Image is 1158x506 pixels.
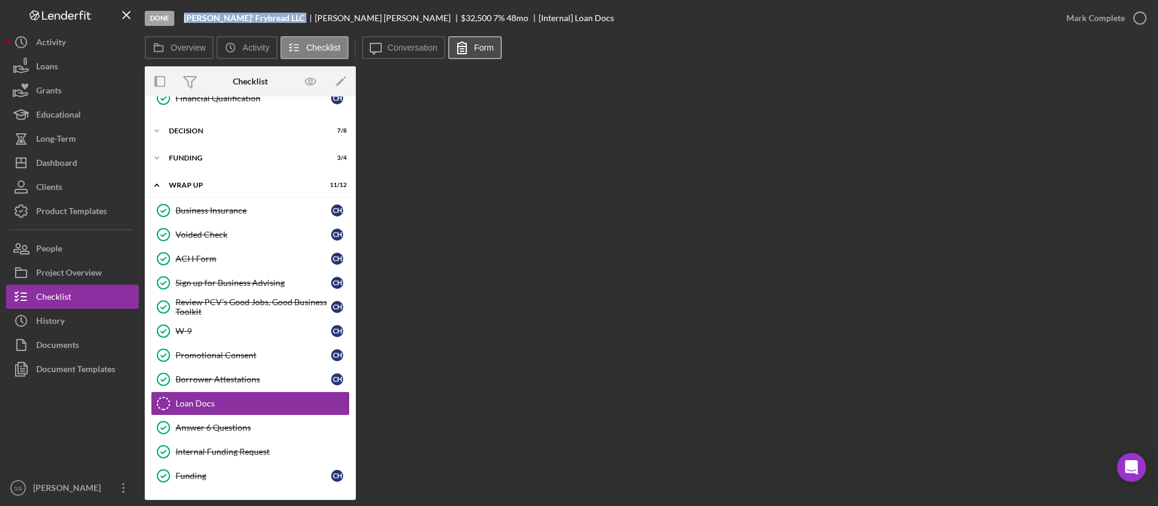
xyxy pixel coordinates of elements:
[6,261,139,285] button: Project Overview
[36,30,66,57] div: Activity
[36,309,65,336] div: History
[233,77,268,86] div: Checklist
[176,399,349,408] div: Loan Docs
[331,325,343,337] div: C H
[176,423,349,432] div: Answer 6 Questions
[36,127,76,154] div: Long-Term
[331,229,343,241] div: C H
[6,30,139,54] a: Activity
[331,349,343,361] div: C H
[169,154,317,162] div: Funding
[36,199,107,226] div: Product Templates
[6,333,139,357] button: Documents
[461,13,492,23] div: $32,500
[325,154,347,162] div: 3 / 4
[151,391,350,416] a: Loan Docs
[6,54,139,78] button: Loans
[242,43,269,52] label: Activity
[151,367,350,391] a: Borrower AttestationsCH
[36,261,102,288] div: Project Overview
[325,182,347,189] div: 11 / 12
[331,92,343,104] div: C H
[6,103,139,127] button: Educational
[151,198,350,223] a: Business InsuranceCH
[331,373,343,385] div: C H
[151,416,350,440] a: Answer 6 Questions
[176,350,331,360] div: Promotional Consent
[507,13,528,23] div: 48 mo
[6,285,139,309] button: Checklist
[1066,6,1125,30] div: Mark Complete
[6,476,139,500] button: SS[PERSON_NAME]
[280,36,349,59] button: Checklist
[151,271,350,295] a: Sign up for Business AdvisingCH
[176,326,331,336] div: W-9
[151,247,350,271] a: ACH FormCH
[6,151,139,175] button: Dashboard
[36,333,79,360] div: Documents
[6,175,139,199] button: Clients
[539,13,614,23] div: [Internal] Loan Docs
[151,440,350,464] a: Internal Funding Request
[176,93,331,103] div: Financial Qualification
[331,301,343,313] div: C H
[30,476,109,503] div: [PERSON_NAME]
[145,36,214,59] button: Overview
[1117,453,1146,482] div: Open Intercom Messenger
[176,230,331,239] div: Voided Check
[331,253,343,265] div: C H
[169,127,317,134] div: Decision
[36,103,81,130] div: Educational
[145,11,174,26] div: Done
[176,375,331,384] div: Borrower Attestations
[1054,6,1152,30] button: Mark Complete
[6,127,139,151] button: Long-Term
[6,199,139,223] button: Product Templates
[176,447,349,457] div: Internal Funding Request
[36,357,115,384] div: Document Templates
[331,277,343,289] div: C H
[331,204,343,217] div: C H
[176,297,331,317] div: Review PCV's Good Jobs, Good Business Toolkit
[176,471,331,481] div: Funding
[474,43,494,52] label: Form
[176,254,331,264] div: ACH Form
[176,206,331,215] div: Business Insurance
[493,13,505,23] div: 7 %
[6,236,139,261] button: People
[151,464,350,488] a: FundingCH
[14,485,22,492] text: SS
[217,36,277,59] button: Activity
[388,43,438,52] label: Conversation
[325,127,347,134] div: 7 / 8
[151,86,350,110] a: Financial QualificationCH
[36,285,71,312] div: Checklist
[362,36,446,59] button: Conversation
[36,78,62,106] div: Grants
[151,295,350,319] a: Review PCV's Good Jobs, Good Business ToolkitCH
[184,13,305,23] b: [PERSON_NAME]' Frybread LLC
[36,151,77,178] div: Dashboard
[151,223,350,247] a: Voided CheckCH
[306,43,341,52] label: Checklist
[6,309,139,333] button: History
[315,13,461,23] div: [PERSON_NAME] [PERSON_NAME]
[331,470,343,482] div: C H
[176,278,331,288] div: Sign up for Business Advising
[6,78,139,103] button: Grants
[6,357,139,381] button: Document Templates
[36,54,58,81] div: Loans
